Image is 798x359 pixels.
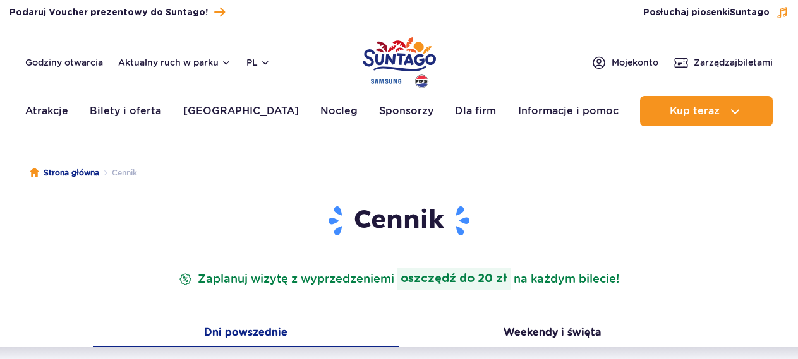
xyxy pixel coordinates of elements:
[102,204,696,237] h1: Cennik
[9,4,225,21] a: Podaruj Voucher prezentowy do Suntago!
[246,56,270,69] button: pl
[643,6,789,19] button: Posłuchaj piosenkiSuntago
[518,96,619,126] a: Informacje i pomoc
[25,96,68,126] a: Atrakcje
[694,56,773,69] span: Zarządzaj biletami
[118,57,231,68] button: Aktualny ruch w parku
[9,6,208,19] span: Podaruj Voucher prezentowy do Suntago!
[176,268,622,290] p: Zaplanuj wizytę z wyprzedzeniem na każdym bilecie!
[455,96,496,126] a: Dla firm
[670,105,720,117] span: Kup teraz
[591,55,658,70] a: Mojekonto
[643,6,770,19] span: Posłuchaj piosenki
[93,321,399,347] button: Dni powszednie
[612,56,658,69] span: Moje konto
[363,32,436,90] a: Park of Poland
[640,96,773,126] button: Kup teraz
[99,167,137,179] li: Cennik
[30,167,99,179] a: Strona główna
[397,268,511,290] strong: oszczędź do 20 zł
[730,8,770,17] span: Suntago
[25,56,103,69] a: Godziny otwarcia
[90,96,161,126] a: Bilety i oferta
[320,96,358,126] a: Nocleg
[379,96,433,126] a: Sponsorzy
[399,321,706,347] button: Weekendy i święta
[674,55,773,70] a: Zarządzajbiletami
[183,96,299,126] a: [GEOGRAPHIC_DATA]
